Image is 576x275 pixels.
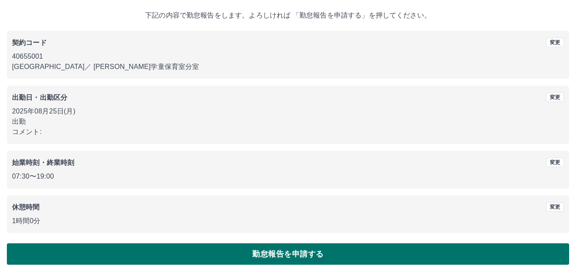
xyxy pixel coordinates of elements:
p: 2025年08月25日(月) [12,106,564,117]
button: 変更 [546,158,564,167]
p: コメント: [12,127,564,137]
p: 1時間0分 [12,216,564,226]
p: [GEOGRAPHIC_DATA] ／ [PERSON_NAME]学童保育室分室 [12,62,564,72]
p: 下記の内容で勤怠報告をします。よろしければ 「勤怠報告を申請する」を押してください。 [7,10,569,21]
p: 出勤 [12,117,564,127]
b: 休憩時間 [12,203,40,211]
p: 07:30 〜 19:00 [12,171,564,182]
b: 始業時刻・終業時刻 [12,159,74,166]
b: 出勤日・出勤区分 [12,94,67,101]
b: 契約コード [12,39,47,46]
button: 変更 [546,93,564,102]
button: 勤怠報告を申請する [7,243,569,265]
button: 変更 [546,38,564,47]
button: 変更 [546,202,564,212]
p: 40655001 [12,51,564,62]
